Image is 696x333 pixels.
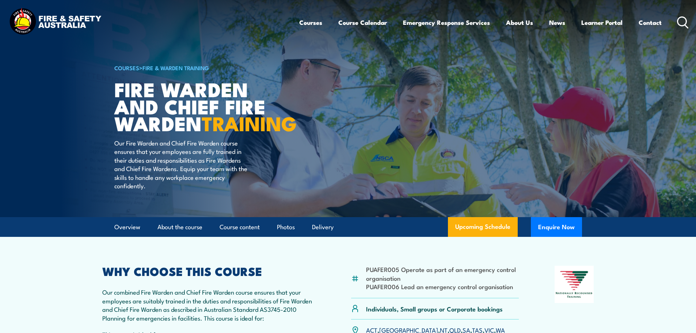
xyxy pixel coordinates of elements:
strong: TRAINING [202,107,297,138]
h2: WHY CHOOSE THIS COURSE [102,266,316,276]
a: Fire & Warden Training [142,64,209,72]
a: Contact [639,13,662,32]
h1: Fire Warden and Chief Fire Warden [114,80,295,132]
a: COURSES [114,64,139,72]
h6: > [114,63,295,72]
a: Upcoming Schedule [448,217,518,237]
a: Courses [299,13,322,32]
a: About Us [506,13,533,32]
a: Course content [220,217,260,237]
p: Our Fire Warden and Chief Fire Warden course ensures that your employees are fully trained in the... [114,139,248,190]
a: Overview [114,217,140,237]
a: News [549,13,565,32]
img: Nationally Recognised Training logo. [555,266,594,303]
button: Enquire Now [531,217,582,237]
a: Course Calendar [338,13,387,32]
p: Our combined Fire Warden and Chief Fire Warden course ensures that your employees are suitably tr... [102,288,316,322]
a: Delivery [312,217,334,237]
li: PUAFER006 Lead an emergency control organisation [366,282,519,291]
a: Emergency Response Services [403,13,490,32]
a: Learner Portal [581,13,623,32]
a: Photos [277,217,295,237]
li: PUAFER005 Operate as part of an emergency control organisation [366,265,519,282]
p: Individuals, Small groups or Corporate bookings [366,304,503,313]
a: About the course [157,217,202,237]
